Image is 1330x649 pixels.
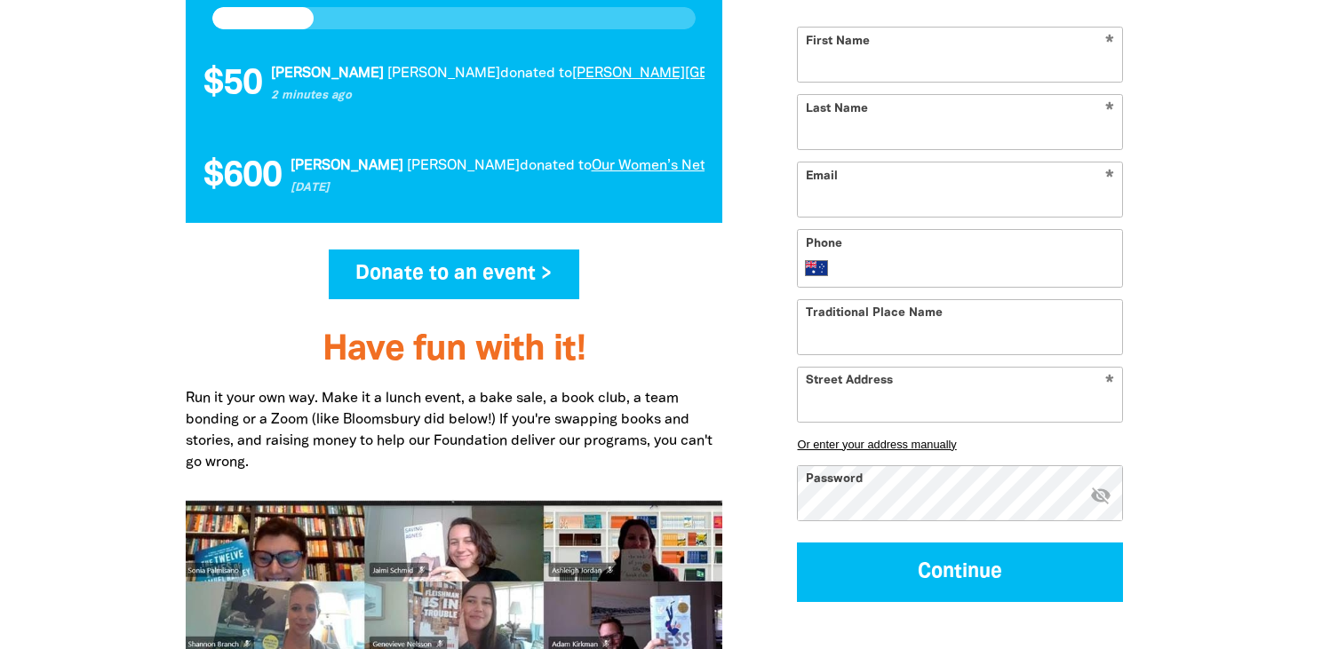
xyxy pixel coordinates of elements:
[202,67,260,102] span: $50
[203,56,705,113] div: Donation stream
[591,160,813,172] a: Our Women’s Network Book Swap
[1090,484,1111,505] i: Hide password
[203,159,281,194] span: $600
[290,160,402,172] em: [PERSON_NAME]
[797,542,1123,602] button: Continue
[498,67,570,80] span: donated to
[186,388,723,473] p: Run it your own way. Make it a lunch event, a bake sale, a book club, a team bonding or a Zoom (l...
[203,148,705,205] div: Donation stream
[386,67,498,80] em: [PERSON_NAME]
[519,160,591,172] span: donated to
[570,67,949,80] a: [PERSON_NAME][GEOGRAPHIC_DATA]'s Great Book Swap
[290,180,813,198] p: [DATE]
[323,334,585,367] span: Have fun with it!
[329,249,580,299] a: Donate to an event >
[406,160,519,172] em: [PERSON_NAME]
[1090,484,1111,508] button: visibility_off
[797,437,1123,450] button: Or enter your address manually
[269,88,949,106] p: 2 minutes ago
[269,67,382,80] em: [PERSON_NAME]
